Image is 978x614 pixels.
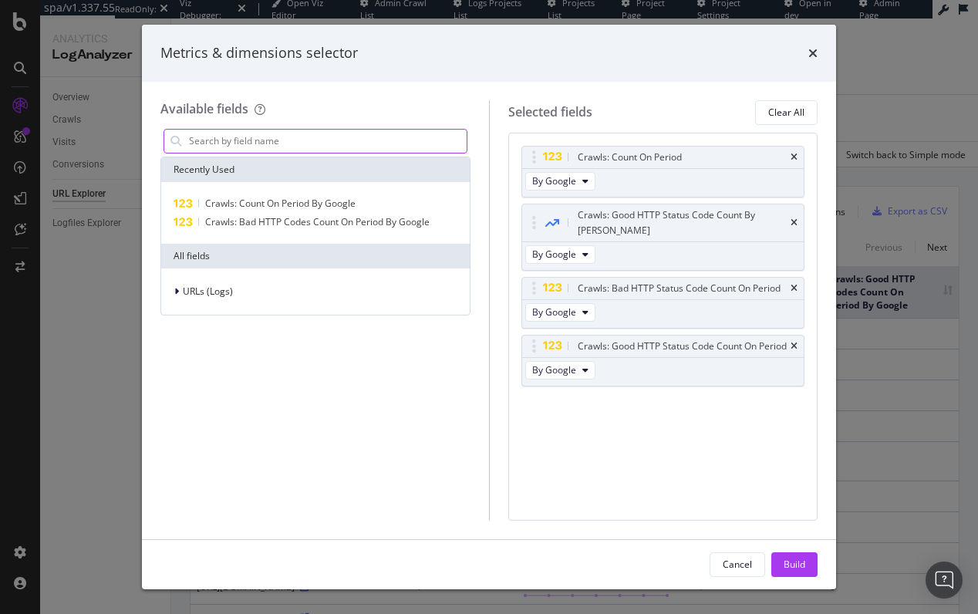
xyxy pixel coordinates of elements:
[791,284,798,293] div: times
[578,281,781,296] div: Crawls: Bad HTTP Status Code Count On Period
[521,335,805,386] div: Crawls: Good HTTP Status Code Count On PeriodtimesBy Google
[710,552,765,577] button: Cancel
[808,43,818,63] div: times
[525,361,595,380] button: By Google
[187,130,467,153] input: Search by field name
[161,244,470,268] div: All fields
[525,303,595,322] button: By Google
[578,150,682,165] div: Crawls: Count On Period
[532,174,576,187] span: By Google
[521,277,805,329] div: Crawls: Bad HTTP Status Code Count On PeriodtimesBy Google
[521,204,805,271] div: Crawls: Good HTTP Status Code Count By [PERSON_NAME]timesBy Google
[532,363,576,376] span: By Google
[791,342,798,351] div: times
[926,562,963,599] div: Open Intercom Messenger
[525,172,595,191] button: By Google
[578,207,788,238] div: Crawls: Good HTTP Status Code Count By [PERSON_NAME]
[205,197,356,210] span: Crawls: Count On Period By Google
[508,103,592,121] div: Selected fields
[161,157,470,182] div: Recently Used
[521,146,805,197] div: Crawls: Count On PeriodtimesBy Google
[771,552,818,577] button: Build
[755,100,818,125] button: Clear All
[791,153,798,162] div: times
[160,100,248,117] div: Available fields
[183,285,233,298] span: URLs (Logs)
[205,215,430,228] span: Crawls: Bad HTTP Codes Count On Period By Google
[768,106,804,119] div: Clear All
[532,248,576,261] span: By Google
[723,558,752,571] div: Cancel
[160,43,358,63] div: Metrics & dimensions selector
[142,25,836,589] div: modal
[791,218,798,228] div: times
[532,305,576,319] span: By Google
[784,558,805,571] div: Build
[525,245,595,264] button: By Google
[578,339,787,354] div: Crawls: Good HTTP Status Code Count On Period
